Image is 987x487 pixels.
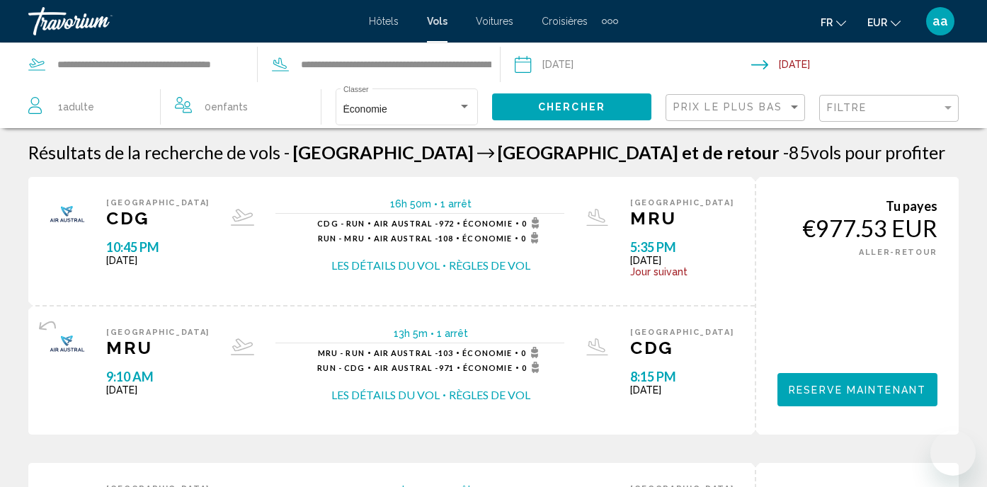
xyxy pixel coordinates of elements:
[630,266,734,277] span: Jour suivant
[630,328,734,337] span: [GEOGRAPHIC_DATA]
[515,43,751,86] button: Depart date: Sep 7, 2025
[394,328,428,339] span: 13h 5m
[821,12,846,33] button: Change language
[492,93,651,120] button: Chercher
[317,363,365,372] span: RUN - CDG
[427,16,447,27] a: Vols
[440,198,472,210] span: 1 arrêt
[673,101,783,113] span: Prix ​​le plus bas
[867,12,901,33] button: Change currency
[28,142,280,163] h1: Résultats de la recherche de vols
[374,363,438,372] span: Air Austral -
[859,248,937,257] span: ALLER-RETOUR
[293,142,474,163] span: [GEOGRAPHIC_DATA]
[449,387,530,403] button: Règles de vol
[318,348,365,357] span: MRU - RUN
[318,234,365,243] span: RUN - MRU
[630,255,734,266] span: [DATE]
[284,142,290,163] span: -
[521,232,543,243] span: 0
[28,7,355,35] a: Travorium
[783,142,810,163] span: 85
[106,384,210,396] span: [DATE]
[783,142,789,163] span: -
[602,10,618,33] button: Extra navigation items
[777,198,937,214] div: Tu payes
[463,363,513,372] span: Économie
[106,198,210,207] span: [GEOGRAPHIC_DATA]
[521,347,543,358] span: 0
[522,217,544,229] span: 0
[106,328,210,337] span: [GEOGRAPHIC_DATA]
[331,387,440,403] button: Les détails du vol
[930,430,976,476] iframe: Bouton de lancement de la fenêtre de messagerie
[630,337,734,358] span: CDG
[538,102,605,113] span: Chercher
[106,369,210,384] span: 9:10 AM
[630,198,734,207] span: [GEOGRAPHIC_DATA]
[374,219,454,228] span: 972
[827,102,867,113] span: Filtre
[789,384,926,396] span: Reserve maintenant
[777,214,937,242] div: €977.53 EUR
[932,14,948,28] span: aa
[630,239,734,255] span: 5:35 PM
[106,239,210,255] span: 10:45 PM
[106,255,210,266] span: [DATE]
[106,207,210,229] span: CDG
[777,380,937,396] a: Reserve maintenant
[374,219,438,228] span: Air Austral -
[374,348,438,357] span: Air Austral -
[58,97,94,117] span: 1
[331,258,440,273] button: Les détails du vol
[390,198,431,210] span: 16h 50m
[369,16,399,27] a: Hôtels
[821,17,833,28] span: fr
[437,328,468,339] span: 1 arrêt
[922,6,959,36] button: User Menu
[777,373,937,406] button: Reserve maintenant
[374,348,454,357] span: 103
[211,101,248,113] span: Enfants
[374,234,438,243] span: Air Austral -
[867,17,887,28] span: EUR
[682,142,780,163] span: et de retour
[106,337,210,358] span: MRU
[14,86,321,128] button: Travelers: 1 adult, 0 children
[630,369,734,384] span: 8:15 PM
[317,219,365,228] span: CDG - RUN
[630,207,734,229] span: MRU
[522,362,544,373] span: 0
[63,101,94,113] span: Adulte
[462,348,512,357] span: Économie
[630,384,734,396] span: [DATE]
[810,142,945,163] span: vols pour profiter
[462,234,512,243] span: Économie
[819,94,959,123] button: Filter
[542,16,588,27] a: Croisières
[498,142,678,163] span: [GEOGRAPHIC_DATA]
[449,258,530,273] button: Règles de vol
[673,102,801,114] mat-select: Sort by
[205,97,248,117] span: 0
[343,103,387,115] span: Économie
[374,363,454,372] span: 971
[463,219,513,228] span: Économie
[476,16,513,27] a: Voitures
[374,234,454,243] span: 108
